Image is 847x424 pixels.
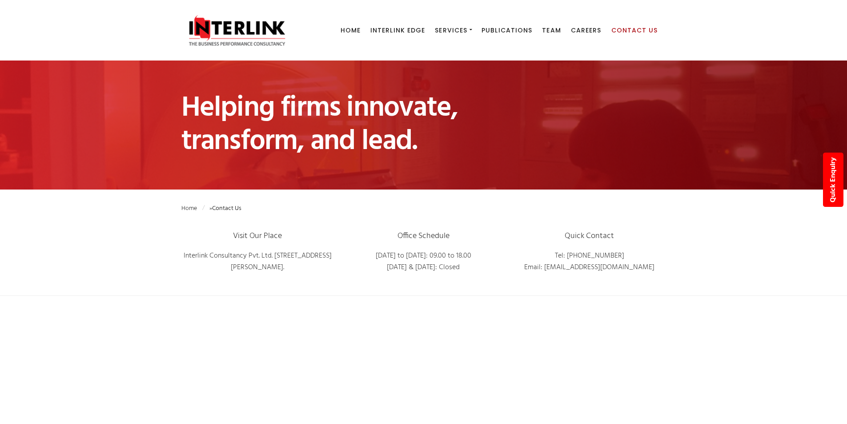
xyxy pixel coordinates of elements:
[435,26,467,35] span: Services
[181,230,334,242] h5: Visit Our Place
[370,26,425,35] span: Interlink Edge
[347,250,500,273] p: [DATE] to [DATE]: 09.00 to 18.00 [DATE] & [DATE]: Closed
[181,203,205,214] a: Home
[513,250,666,273] p: Tel: [PHONE_NUMBER] Email: [EMAIL_ADDRESS][DOMAIN_NAME]
[341,26,361,35] span: Home
[482,26,532,35] span: Publications
[571,26,602,35] span: Careers
[823,153,843,207] a: Quick Enquiry
[181,203,241,214] span: »
[181,14,293,46] img: Interlink Consultancy
[181,92,506,158] h1: Helping firms innovate, transform, and lead.
[212,203,241,214] strong: Contact Us
[611,26,658,35] span: Contact Us
[181,250,334,273] p: Interlink Consultancy Pvt. Ltd. [STREET_ADDRESS][PERSON_NAME].
[513,230,666,242] h5: Quick Contact
[347,230,500,242] h5: Office Schedule
[542,26,561,35] span: Team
